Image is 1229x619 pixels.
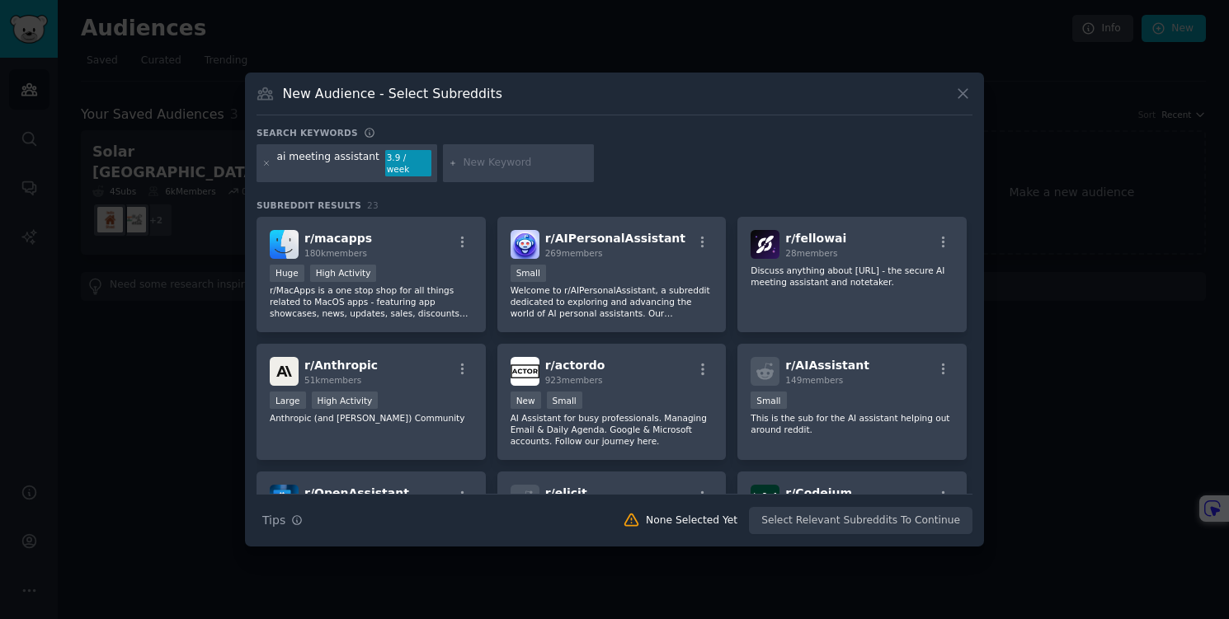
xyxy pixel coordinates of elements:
[270,230,299,259] img: macapps
[751,230,779,259] img: fellowai
[751,412,954,435] p: This is the sub for the AI assistant helping out around reddit.
[262,512,285,529] span: Tips
[751,392,786,409] div: Small
[257,127,358,138] h3: Search keywords
[511,230,539,259] img: AIPersonalAssistant
[270,412,473,424] p: Anthropic (and [PERSON_NAME]) Community
[785,232,846,245] span: r/ fellowai
[304,359,378,372] span: r/ Anthropic
[545,248,603,258] span: 269 members
[270,284,473,319] p: r/MacApps is a one stop shop for all things related to MacOS apps - featuring app showcases, news...
[367,200,379,210] span: 23
[511,265,546,282] div: Small
[283,85,502,102] h3: New Audience - Select Subreddits
[270,265,304,282] div: Huge
[270,392,306,409] div: Large
[257,199,361,211] span: Subreddit Results
[304,232,372,245] span: r/ macapps
[646,513,737,528] div: None Selected Yet
[304,375,361,385] span: 51k members
[312,392,379,409] div: High Activity
[751,265,954,288] p: Discuss anything about [URL] - the secure AI meeting assistant and notetaker.
[511,392,541,409] div: New
[785,359,869,372] span: r/ AIAssistant
[511,412,713,447] p: AI Assistant for busy professionals. Managing Email & Daily Agenda. Google & Microsoft accounts. ...
[545,486,587,499] span: r/ elicit
[270,485,299,513] img: OpenAssistant
[785,375,843,385] span: 149 members
[547,392,582,409] div: Small
[751,485,779,513] img: Codeium
[511,284,713,319] p: Welcome to r/AIPersonalAssistant, a subreddit dedicated to exploring and advancing the world of A...
[270,357,299,386] img: Anthropic
[385,150,431,176] div: 3.9 / week
[304,248,367,258] span: 180k members
[310,265,377,282] div: High Activity
[304,486,409,499] span: r/ OpenAssistant
[277,150,379,176] div: ai meeting assistant
[545,232,685,245] span: r/ AIPersonalAssistant
[785,486,852,499] span: r/ Codeium
[257,506,308,535] button: Tips
[545,359,605,372] span: r/ actordo
[545,375,603,385] span: 923 members
[463,156,588,171] input: New Keyword
[511,357,539,386] img: actordo
[785,248,837,258] span: 28 members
